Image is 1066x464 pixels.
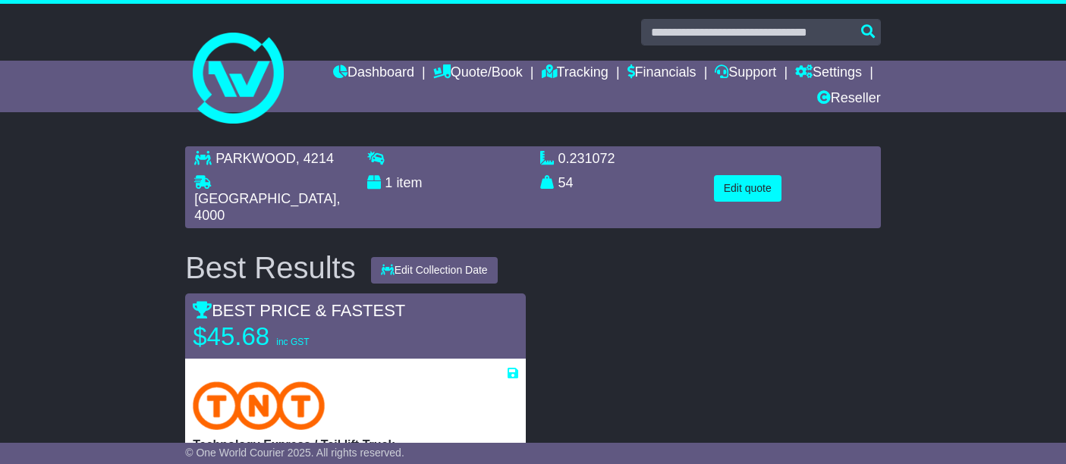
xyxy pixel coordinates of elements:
[193,381,325,430] img: TNT Domestic: Technology Express / Tail lift Truck
[715,61,776,86] a: Support
[433,61,523,86] a: Quote/Book
[795,61,862,86] a: Settings
[371,257,498,284] button: Edit Collection Date
[714,175,781,202] button: Edit quote
[385,175,392,190] span: 1
[194,191,340,223] span: , 4000
[333,61,414,86] a: Dashboard
[193,437,517,452] p: Technology Express / Tail lift Truck
[276,337,309,347] span: inc GST
[817,86,881,112] a: Reseller
[178,251,363,284] div: Best Results
[558,175,574,190] span: 54
[396,175,422,190] span: item
[193,321,382,352] p: $45.68
[215,151,296,166] span: PARKWOOD
[296,151,334,166] span: , 4214
[542,61,608,86] a: Tracking
[193,301,405,320] span: BEST PRICE & FASTEST
[194,191,336,206] span: [GEOGRAPHIC_DATA]
[558,151,615,166] span: 0.231072
[185,447,404,459] span: © One World Courier 2025. All rights reserved.
[627,61,697,86] a: Financials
